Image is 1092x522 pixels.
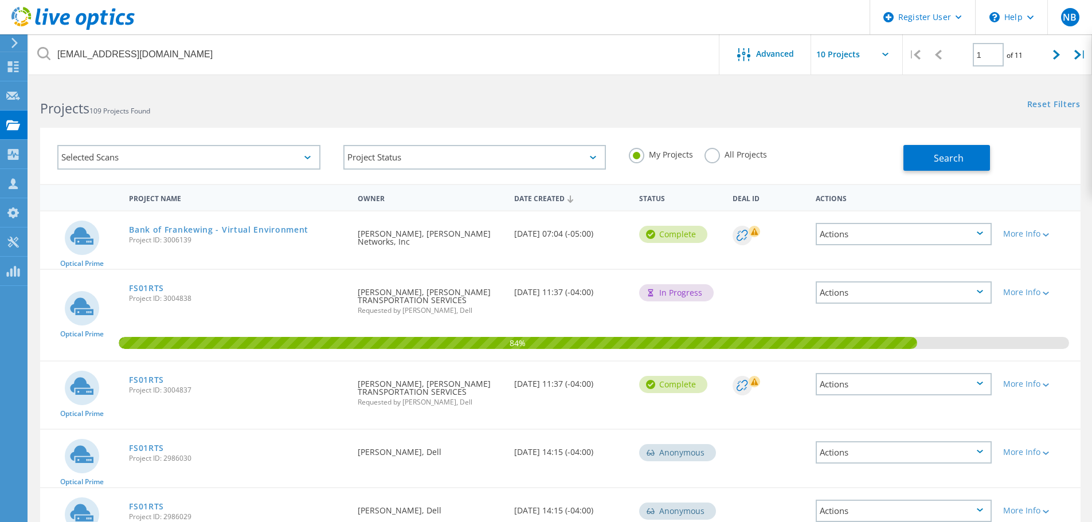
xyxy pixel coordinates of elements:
[1003,507,1075,515] div: More Info
[639,284,714,301] div: In Progress
[40,99,89,117] b: Projects
[352,362,508,417] div: [PERSON_NAME], [PERSON_NAME] TRANSPORTATION SERVICES
[639,226,707,243] div: Complete
[508,270,633,308] div: [DATE] 11:37 (-04:00)
[352,187,508,208] div: Owner
[816,500,992,522] div: Actions
[129,387,346,394] span: Project ID: 3004837
[1007,50,1023,60] span: of 11
[129,226,308,234] a: Bank of Frankewing - Virtual Environment
[1027,100,1081,110] a: Reset Filters
[358,307,502,314] span: Requested by [PERSON_NAME], Dell
[639,444,716,461] div: Anonymous
[639,503,716,520] div: Anonymous
[358,399,502,406] span: Requested by [PERSON_NAME], Dell
[704,148,767,159] label: All Projects
[11,24,135,32] a: Live Optics Dashboard
[633,187,727,208] div: Status
[89,106,150,116] span: 109 Projects Found
[60,331,104,337] span: Optical Prime
[1003,288,1075,296] div: More Info
[1003,230,1075,238] div: More Info
[810,187,997,208] div: Actions
[816,373,992,395] div: Actions
[129,444,164,452] a: FS01RTS
[352,270,508,325] div: [PERSON_NAME], [PERSON_NAME] TRANSPORTATION SERVICES
[934,152,964,164] span: Search
[123,187,352,208] div: Project Name
[343,145,606,170] div: Project Status
[508,362,633,399] div: [DATE] 11:37 (-04:00)
[629,148,693,159] label: My Projects
[119,337,917,347] span: 84%
[129,284,164,292] a: FS01RTS
[816,281,992,304] div: Actions
[60,478,104,485] span: Optical Prime
[816,441,992,464] div: Actions
[508,211,633,249] div: [DATE] 07:04 (-05:00)
[57,145,320,170] div: Selected Scans
[60,410,104,417] span: Optical Prime
[508,187,633,209] div: Date Created
[816,223,992,245] div: Actions
[727,187,810,208] div: Deal Id
[1063,13,1077,22] span: NB
[508,430,633,468] div: [DATE] 14:15 (-04:00)
[129,455,346,462] span: Project ID: 2986030
[129,503,164,511] a: FS01RTS
[129,295,346,302] span: Project ID: 3004838
[903,34,926,75] div: |
[129,376,164,384] a: FS01RTS
[29,34,720,74] input: Search projects by name, owner, ID, company, etc
[903,145,990,171] button: Search
[60,260,104,267] span: Optical Prime
[639,376,707,393] div: Complete
[1003,448,1075,456] div: More Info
[352,430,508,468] div: [PERSON_NAME], Dell
[352,211,508,257] div: [PERSON_NAME], [PERSON_NAME] Networks, Inc
[129,237,346,244] span: Project ID: 3006139
[756,50,794,58] span: Advanced
[989,12,1000,22] svg: \n
[129,513,346,520] span: Project ID: 2986029
[1003,380,1075,388] div: More Info
[1068,34,1092,75] div: |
